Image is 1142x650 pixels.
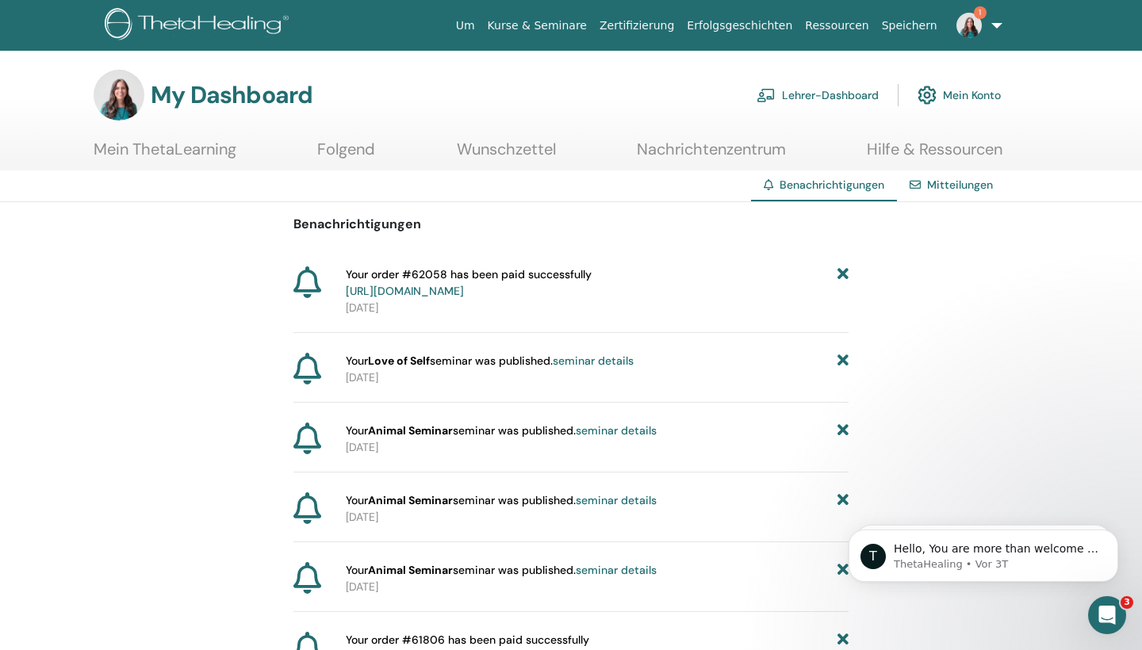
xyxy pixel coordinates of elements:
span: Your seminar was published. [346,562,657,579]
p: Benachrichtigungen [293,215,849,234]
a: [URL][DOMAIN_NAME] [346,284,464,298]
a: Wunschzettel [457,140,556,170]
p: [DATE] [346,509,849,526]
a: Nachrichtenzentrum [637,140,786,170]
a: Um [450,11,481,40]
a: Mein ThetaLearning [94,140,236,170]
p: [DATE] [346,369,849,386]
a: Speichern [876,11,944,40]
a: seminar details [576,563,657,577]
a: Lehrer-Dashboard [757,78,879,113]
img: default.jpg [956,13,982,38]
a: Kurse & Seminare [481,11,593,40]
span: Your order #62058 has been paid successfully [346,266,592,300]
p: [DATE] [346,579,849,595]
iframe: Intercom live chat [1088,596,1126,634]
span: Benachrichtigungen [780,178,884,192]
h3: My Dashboard [151,81,312,109]
img: default.jpg [94,70,144,120]
span: Your seminar was published. [346,422,657,439]
img: cog.svg [918,82,937,109]
span: 1 [974,6,987,19]
a: Hilfe & Ressourcen [867,140,1002,170]
span: Your seminar was published. [346,492,657,509]
a: Ressourcen [799,11,875,40]
iframe: Intercom notifications Nachricht [825,496,1142,607]
img: logo.png [105,8,294,44]
span: Your seminar was published. [346,353,634,369]
a: Mein Konto [918,78,1001,113]
strong: Animal Seminar [368,563,453,577]
span: 3 [1121,596,1133,609]
a: Mitteilungen [927,178,993,192]
a: seminar details [553,354,634,368]
strong: Love of Self [368,354,430,368]
a: Erfolgsgeschichten [680,11,799,40]
img: chalkboard-teacher.svg [757,88,776,102]
p: [DATE] [346,439,849,456]
strong: Animal Seminar [368,423,453,438]
a: seminar details [576,423,657,438]
a: seminar details [576,493,657,507]
strong: Animal Seminar [368,493,453,507]
p: [DATE] [346,300,849,316]
a: Folgend [317,140,375,170]
a: Zertifizierung [593,11,680,40]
